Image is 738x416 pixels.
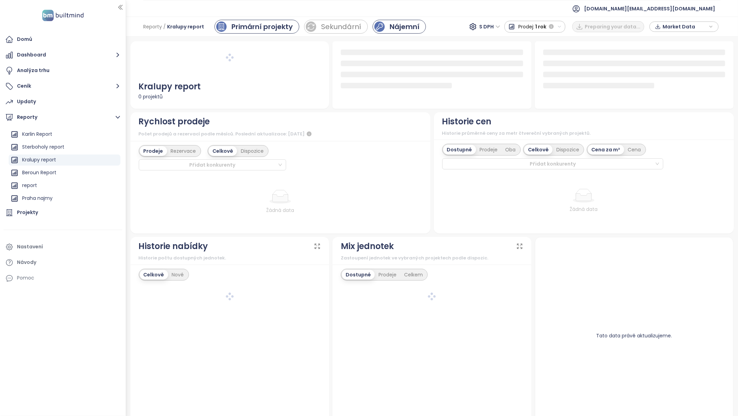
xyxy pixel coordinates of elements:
div: Zastoupení jednotek ve vybraných projektech podle dispozic. [341,255,523,262]
div: Dispozice [237,146,267,156]
a: Návody [3,256,122,269]
div: report [9,180,120,191]
div: Historie cen [442,115,492,128]
div: Karlin Report [9,129,120,140]
div: Cena [624,145,645,154]
div: Historie průměrné ceny za metr čtvereční vybraných projektů. [442,130,726,137]
button: Dashboard [3,48,122,62]
div: Rychlost prodeje [139,115,210,128]
button: Prodej:1 rok [504,21,566,33]
div: Beroun Report [22,168,56,177]
div: 0 projektů [139,93,321,100]
span: Market Data [663,21,707,32]
span: Prodej: [519,20,535,33]
button: Preparing your data... [572,21,644,32]
div: Sterboholy report [9,142,120,153]
button: Ceník [3,79,122,93]
a: Domů [3,33,122,46]
div: button [653,21,715,32]
span: S DPH [480,21,500,32]
div: Rezervace [167,146,200,156]
div: Praha najmy [9,193,120,204]
img: logo [40,8,86,23]
a: Nastavení [3,240,122,254]
span: [DOMAIN_NAME][EMAIL_ADDRESS][DOMAIN_NAME] [584,0,715,17]
div: Beroun Report [9,167,120,178]
div: Dostupné [342,270,375,280]
a: Updaty [3,95,122,109]
span: Reporty [143,20,162,33]
div: Celkově [524,145,553,154]
span: Preparing your data... [585,23,640,30]
div: Žádná data [462,205,705,213]
div: Pomoc [17,274,34,282]
div: report [22,181,37,190]
div: Pomoc [3,271,122,285]
div: Kralupy report [9,154,120,166]
div: Celkově [140,270,168,280]
div: Karlin Report [22,130,52,139]
div: Prodeje [140,146,167,156]
div: Analýza trhu [17,66,49,75]
div: Domů [17,35,32,44]
a: Analýza trhu [3,64,122,78]
div: Oba [502,145,520,154]
div: Dostupné [443,145,476,154]
div: Návody [17,258,36,267]
div: Sterboholy report [22,143,64,151]
div: Projekty [17,208,38,217]
div: Celkem [400,270,427,280]
div: Updaty [17,97,36,106]
div: Cena za m² [588,145,624,154]
a: primary [215,20,299,34]
a: Projekty [3,206,122,220]
div: Primární projekty [231,21,293,32]
span: Kralupy report [167,20,204,33]
div: Nájemní [390,21,419,32]
div: Dispozice [553,145,583,154]
div: Prodeje [375,270,400,280]
div: Mix jednotek [341,240,394,253]
a: rent [373,20,426,34]
div: Kralupy report [139,80,321,93]
a: sale [304,20,368,34]
button: Reporty [3,110,122,124]
div: Sekundární [321,21,361,32]
div: Kralupy report [22,156,56,164]
div: Nastavení [17,242,43,251]
div: Počet prodejů a rezervací podle měsíců. Poslední aktualizace: [DATE] [139,130,422,138]
div: Nové [168,270,188,280]
div: Celkově [209,146,237,156]
div: Prodeje [476,145,502,154]
div: Historie nabídky [139,240,208,253]
div: Praha najmy [22,194,53,203]
span: 1 rok [535,20,546,33]
div: Žádná data [159,206,402,214]
div: Historie počtu dostupných jednotek. [139,255,321,262]
span: / [163,20,166,33]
